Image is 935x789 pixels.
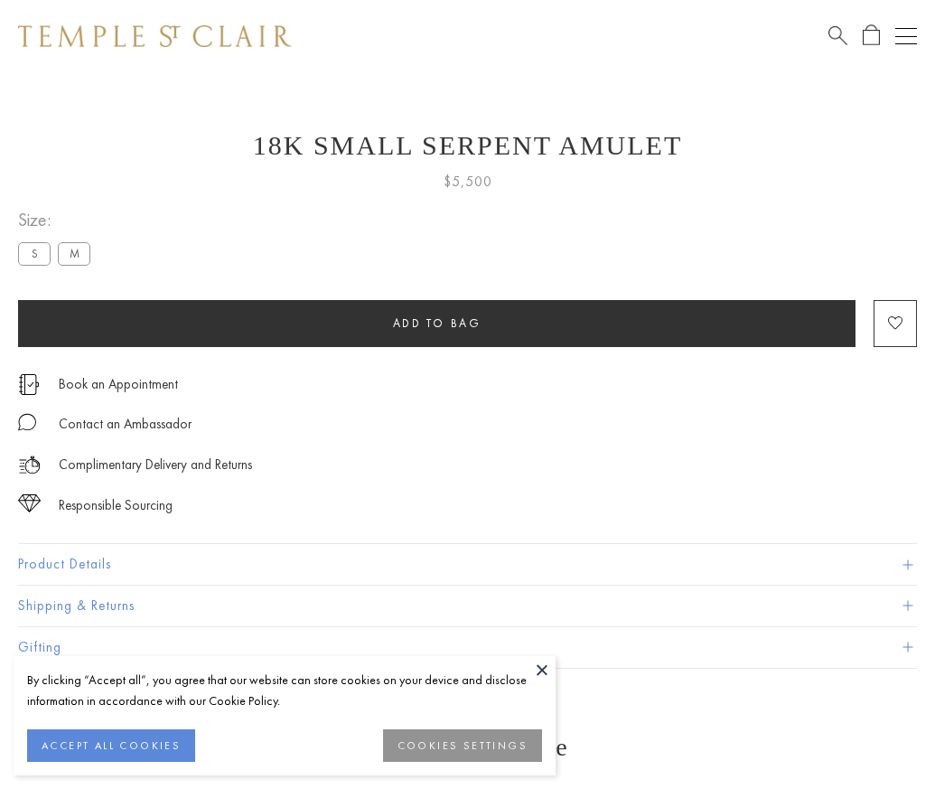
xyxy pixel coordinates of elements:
[18,205,98,235] span: Size:
[59,494,173,517] div: Responsible Sourcing
[383,729,542,762] button: COOKIES SETTINGS
[59,454,252,476] p: Complimentary Delivery and Returns
[18,413,36,431] img: MessageIcon-01_2.svg
[18,25,291,47] img: Temple St. Clair
[18,586,917,626] button: Shipping & Returns
[393,315,482,331] span: Add to bag
[59,374,178,394] a: Book an Appointment
[444,170,492,193] span: $5,500
[863,24,880,47] a: Open Shopping Bag
[18,300,856,347] button: Add to bag
[27,729,195,762] button: ACCEPT ALL COOKIES
[828,24,847,47] a: Search
[27,670,542,711] div: By clicking “Accept all”, you agree that our website can store cookies on your device and disclos...
[18,242,51,265] label: S
[18,454,41,476] img: icon_delivery.svg
[18,544,917,585] button: Product Details
[18,494,41,512] img: icon_sourcing.svg
[18,627,917,668] button: Gifting
[895,25,917,47] button: Open navigation
[18,130,917,161] h1: 18K Small Serpent Amulet
[18,374,40,395] img: icon_appointment.svg
[59,413,192,436] div: Contact an Ambassador
[58,242,90,265] label: M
